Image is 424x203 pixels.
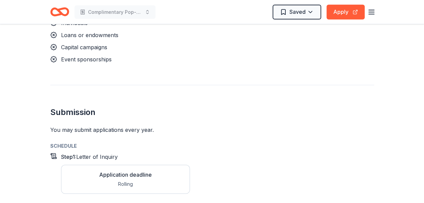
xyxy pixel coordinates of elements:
[50,107,374,118] h2: Submission
[273,5,321,20] button: Saved
[50,142,374,150] div: Schedule
[61,153,76,160] span: Step 1 :
[61,44,107,51] span: Capital campaigns
[75,5,156,19] button: Complimentary Pop-Up Nutrition Stations
[76,153,118,160] span: Letter of Inquiry
[61,32,118,38] span: Loans or endowments
[99,180,152,188] div: Rolling
[327,5,365,20] button: Apply
[99,171,152,179] div: Application deadline
[88,8,142,16] span: Complimentary Pop-Up Nutrition Stations
[289,7,306,16] span: Saved
[61,56,112,63] span: Event sponsorships
[50,126,374,134] div: You may submit applications every year .
[50,4,69,20] a: Home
